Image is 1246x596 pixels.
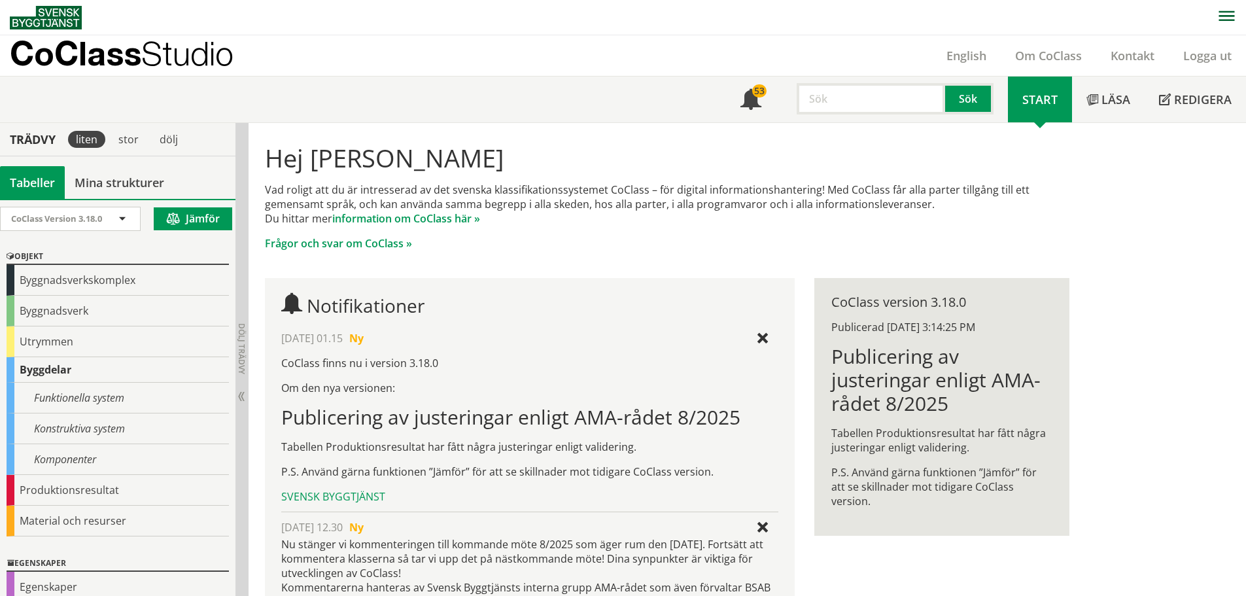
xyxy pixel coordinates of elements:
span: CoClass Version 3.18.0 [11,213,102,224]
a: English [932,48,1001,63]
a: Logga ut [1169,48,1246,63]
p: Om den nya versionen: [281,381,778,395]
div: stor [111,131,147,148]
div: Komponenter [7,444,229,475]
p: Tabellen Produktionsresultat har fått några justeringar enligt validering. [281,440,778,454]
span: [DATE] 12.30 [281,520,343,535]
img: Svensk Byggtjänst [10,6,82,29]
div: liten [68,131,105,148]
div: Byggnadsverk [7,296,229,326]
a: 53 [726,77,776,122]
a: Redigera [1145,77,1246,122]
p: CoClass [10,46,234,61]
a: Start [1008,77,1072,122]
div: Objekt [7,249,229,265]
span: Notifikationer [740,90,761,111]
span: Notifikationer [307,293,424,318]
div: dölj [152,131,186,148]
a: Kontakt [1096,48,1169,63]
span: Redigera [1174,92,1232,107]
div: Trädvy [3,132,63,147]
div: Funktionella system [7,383,229,413]
div: 53 [752,84,767,97]
span: Studio [141,34,234,73]
div: Byggnadsverkskomplex [7,265,229,296]
a: CoClassStudio [10,35,262,76]
span: [DATE] 01.15 [281,331,343,345]
h1: Publicering av justeringar enligt AMA-rådet 8/2025 [831,345,1052,415]
p: CoClass finns nu i version 3.18.0 [281,356,778,370]
a: Frågor och svar om CoClass » [265,236,412,251]
div: Publicerad [DATE] 3:14:25 PM [831,320,1052,334]
div: Produktionsresultat [7,475,229,506]
span: Läsa [1101,92,1130,107]
p: P.S. Använd gärna funktionen ”Jämför” för att se skillnader mot tidigare CoClass version. [831,465,1052,508]
div: Utrymmen [7,326,229,357]
h1: Hej [PERSON_NAME] [265,143,1069,172]
span: Ny [349,331,364,345]
div: Egenskaper [7,556,229,572]
p: P.S. Använd gärna funktionen ”Jämför” för att se skillnader mot tidigare CoClass version. [281,465,778,479]
span: Ny [349,520,364,535]
p: Vad roligt att du är intresserad av det svenska klassifikationssystemet CoClass – för digital inf... [265,183,1069,226]
h1: Publicering av justeringar enligt AMA-rådet 8/2025 [281,406,778,429]
button: Sök [945,83,994,114]
a: Läsa [1072,77,1145,122]
span: Start [1022,92,1058,107]
a: Om CoClass [1001,48,1096,63]
p: Tabellen Produktionsresultat har fått några justeringar enligt validering. [831,426,1052,455]
input: Sök [797,83,945,114]
div: Material och resurser [7,506,229,536]
span: Dölj trädvy [236,323,247,374]
div: Byggdelar [7,357,229,383]
div: Svensk Byggtjänst [281,489,778,504]
button: Jämför [154,207,232,230]
a: information om CoClass här » [332,211,480,226]
a: Mina strukturer [65,166,174,199]
div: CoClass version 3.18.0 [831,295,1052,309]
div: Konstruktiva system [7,413,229,444]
